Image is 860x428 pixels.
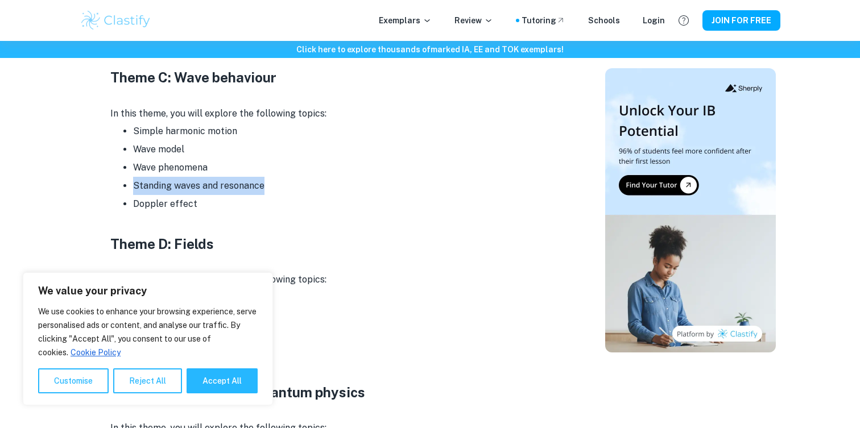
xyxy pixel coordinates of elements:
[379,14,432,27] p: Exemplars
[110,382,565,402] h3: Theme E: Nuclear and quantum physics
[643,14,665,27] a: Login
[38,368,109,393] button: Customise
[133,343,565,361] li: Induction (HL only)
[70,347,121,358] a: Cookie Policy
[23,272,273,405] div: We value your privacy
[110,67,565,88] h3: Theme C: Wave behaviour
[133,195,565,213] li: Doppler effect
[702,10,780,31] button: JOIN FOR FREE
[588,14,620,27] a: Schools
[38,284,258,298] p: We value your privacy
[605,68,776,352] img: Thumbnail
[187,368,258,393] button: Accept All
[674,11,693,30] button: Help and Feedback
[80,9,152,32] img: Clastify logo
[2,43,858,56] h6: Click here to explore thousands of marked IA, EE and TOK exemplars !
[110,105,565,122] p: In this theme, you will explore the following topics:
[133,307,565,325] li: Electric and magnetic fields
[133,177,565,195] li: Standing waves and resonance
[110,271,565,288] p: In this theme, you will explore the following topics:
[522,14,565,27] a: Tutoring
[133,325,565,343] li: Motion in electromagnetic fields
[133,140,565,159] li: Wave model
[38,305,258,359] p: We use cookies to enhance your browsing experience, serve personalised ads or content, and analys...
[454,14,493,27] p: Review
[113,368,182,393] button: Reject All
[133,159,565,177] li: Wave phenomena
[133,122,565,140] li: Simple harmonic motion
[133,289,565,307] li: Gravitational fields
[110,234,565,254] h3: Theme D: Fields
